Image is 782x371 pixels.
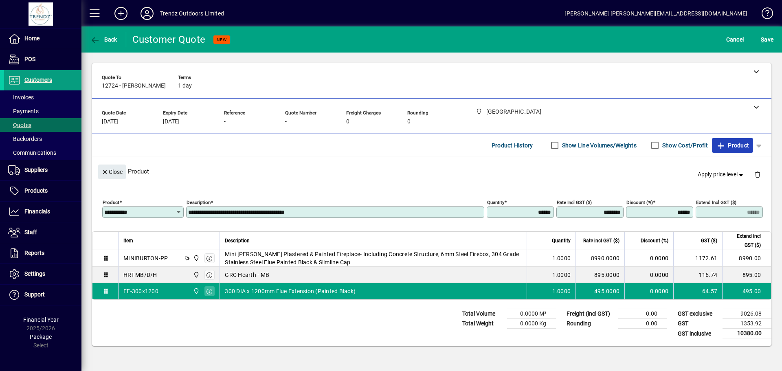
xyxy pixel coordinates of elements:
[674,309,723,319] td: GST exclusive
[191,270,200,279] span: New Plymouth
[24,250,44,256] span: Reports
[123,287,158,295] div: FE-300x1200
[4,49,81,70] a: POS
[724,32,746,47] button: Cancel
[565,7,747,20] div: [PERSON_NAME] [PERSON_NAME][EMAIL_ADDRESS][DOMAIN_NAME]
[123,271,157,279] div: HRT-MB/D/H
[673,250,722,267] td: 1172.61
[4,146,81,160] a: Communications
[191,287,200,296] span: New Plymouth
[96,168,128,175] app-page-header-button: Close
[178,83,192,89] span: 1 day
[8,108,39,114] span: Payments
[458,309,507,319] td: Total Volume
[160,7,224,20] div: Trendz Outdoors Limited
[4,90,81,104] a: Invoices
[581,287,619,295] div: 495.0000
[8,136,42,142] span: Backorders
[123,254,168,262] div: MINIBURTON-PP
[102,83,166,89] span: 12724 - [PERSON_NAME]
[723,319,771,329] td: 1353.92
[217,37,227,42] span: NEW
[673,267,722,283] td: 116.74
[712,138,753,153] button: Product
[24,187,48,194] span: Products
[641,236,668,245] span: Discount (%)
[225,271,269,279] span: GRC Hearth - MB
[24,167,48,173] span: Suppliers
[624,267,673,283] td: 0.0000
[722,250,771,267] td: 8990.00
[507,309,556,319] td: 0.0000 M³
[756,2,772,28] a: Knowledge Base
[562,309,618,319] td: Freight (incl GST)
[102,119,119,125] span: [DATE]
[225,287,356,295] span: 300 DIA x 1200mm Flue Extension (Painted Black)
[487,200,504,205] mat-label: Quantity
[88,32,119,47] button: Back
[4,243,81,263] a: Reports
[90,36,117,43] span: Back
[225,250,522,266] span: Mini [PERSON_NAME] Plastered & Painted Fireplace- Including Concrete Structure, 6mm Steel Firebox...
[552,287,571,295] span: 1.0000
[583,236,619,245] span: Rate incl GST ($)
[4,222,81,243] a: Staff
[285,119,287,125] span: -
[581,271,619,279] div: 895.0000
[696,200,736,205] mat-label: Extend incl GST ($)
[759,32,775,47] button: Save
[24,208,50,215] span: Financials
[4,104,81,118] a: Payments
[661,141,708,149] label: Show Cost/Profit
[98,165,126,179] button: Close
[101,165,123,179] span: Close
[134,6,160,21] button: Profile
[492,139,533,152] span: Product History
[24,56,35,62] span: POS
[81,32,126,47] app-page-header-button: Back
[8,122,31,128] span: Quotes
[8,94,34,101] span: Invoices
[624,283,673,299] td: 0.0000
[123,236,133,245] span: Item
[626,200,653,205] mat-label: Discount (%)
[103,200,119,205] mat-label: Product
[560,141,637,149] label: Show Line Volumes/Weights
[618,309,667,319] td: 0.00
[726,33,744,46] span: Cancel
[701,236,717,245] span: GST ($)
[694,167,748,182] button: Apply price level
[722,283,771,299] td: 495.00
[407,119,411,125] span: 0
[618,319,667,329] td: 0.00
[24,270,45,277] span: Settings
[748,171,767,178] app-page-header-button: Delete
[552,236,571,245] span: Quantity
[722,267,771,283] td: 895.00
[557,200,592,205] mat-label: Rate incl GST ($)
[24,291,45,298] span: Support
[4,118,81,132] a: Quotes
[92,156,771,186] div: Product
[8,149,56,156] span: Communications
[488,138,536,153] button: Product History
[727,232,761,250] span: Extend incl GST ($)
[507,319,556,329] td: 0.0000 Kg
[723,329,771,339] td: 10380.00
[581,254,619,262] div: 8990.0000
[4,202,81,222] a: Financials
[552,254,571,262] span: 1.0000
[108,6,134,21] button: Add
[748,165,767,184] button: Delete
[674,319,723,329] td: GST
[24,229,37,235] span: Staff
[225,236,250,245] span: Description
[24,77,52,83] span: Customers
[23,316,59,323] span: Financial Year
[163,119,180,125] span: [DATE]
[346,119,349,125] span: 0
[24,35,40,42] span: Home
[458,319,507,329] td: Total Weight
[132,33,206,46] div: Customer Quote
[761,33,773,46] span: ave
